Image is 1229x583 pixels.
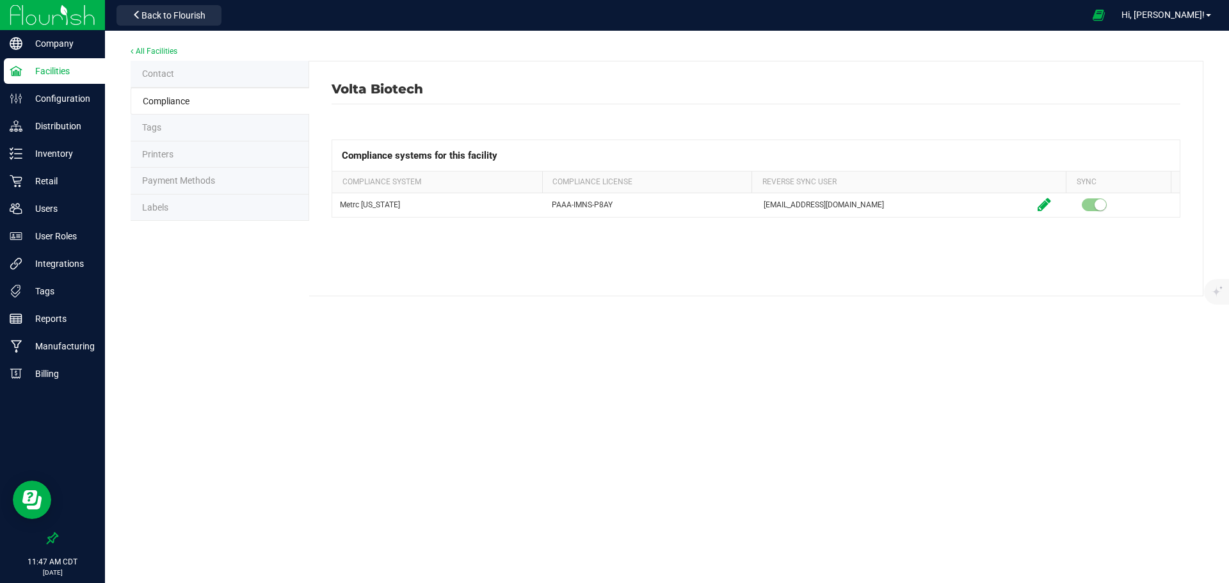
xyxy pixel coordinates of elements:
span: Sync [1077,177,1096,186]
p: 11:47 AM CDT [6,556,99,568]
inline-svg: Manufacturing [10,340,22,353]
p: [DATE] [6,568,99,577]
span: Hi, [PERSON_NAME]! [1121,10,1205,20]
p: Manufacturing [22,339,99,354]
inline-svg: Facilities [10,65,22,77]
p: Configuration [22,91,99,106]
inline-svg: Users [10,202,22,215]
p: Reports [22,311,99,326]
span: Payment Methods [142,175,215,186]
span: Label Maker [142,202,168,212]
p: Company [22,36,99,51]
inline-svg: Inventory [10,147,22,160]
inline-svg: Retail [10,175,22,188]
inline-svg: Configuration [10,92,22,105]
span: Volta Biotech [332,81,423,97]
p: Distribution [22,118,99,134]
p: Users [22,201,99,216]
inline-svg: Reports [10,312,22,325]
span: Compliance License [552,177,632,186]
p: Facilities [22,63,99,79]
p: Retail [22,173,99,189]
span: Contact [142,68,174,79]
label: Pin the sidebar to full width on large screens [46,532,59,545]
inline-svg: Company [10,37,22,50]
inline-svg: Integrations [10,257,22,270]
a: All Facilities [131,47,177,56]
p: Tags [22,284,99,299]
inline-svg: Tags [10,285,22,298]
span: State Registry [143,96,189,106]
iframe: Resource center [13,481,51,519]
span: Compliance systems for this facility [342,150,497,161]
p: Inventory [22,146,99,161]
span: PAAA-IMNS-P8AY [552,200,613,209]
inline-svg: Distribution [10,120,22,132]
p: Billing [22,366,99,381]
span: Back to Flourish [141,10,205,20]
span: [EMAIL_ADDRESS][DOMAIN_NAME] [764,199,884,211]
span: Reverse Sync User [762,177,837,186]
span: Tags [142,122,161,132]
span: Metrc [US_STATE] [340,200,400,209]
p: Integrations [22,256,99,271]
span: Printers [142,149,173,159]
span: Open Ecommerce Menu [1084,3,1113,28]
inline-svg: User Roles [10,230,22,243]
inline-svg: Billing [10,367,22,380]
p: User Roles [22,228,99,244]
button: Back to Flourish [116,5,221,26]
span: Compliance System [342,177,421,186]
